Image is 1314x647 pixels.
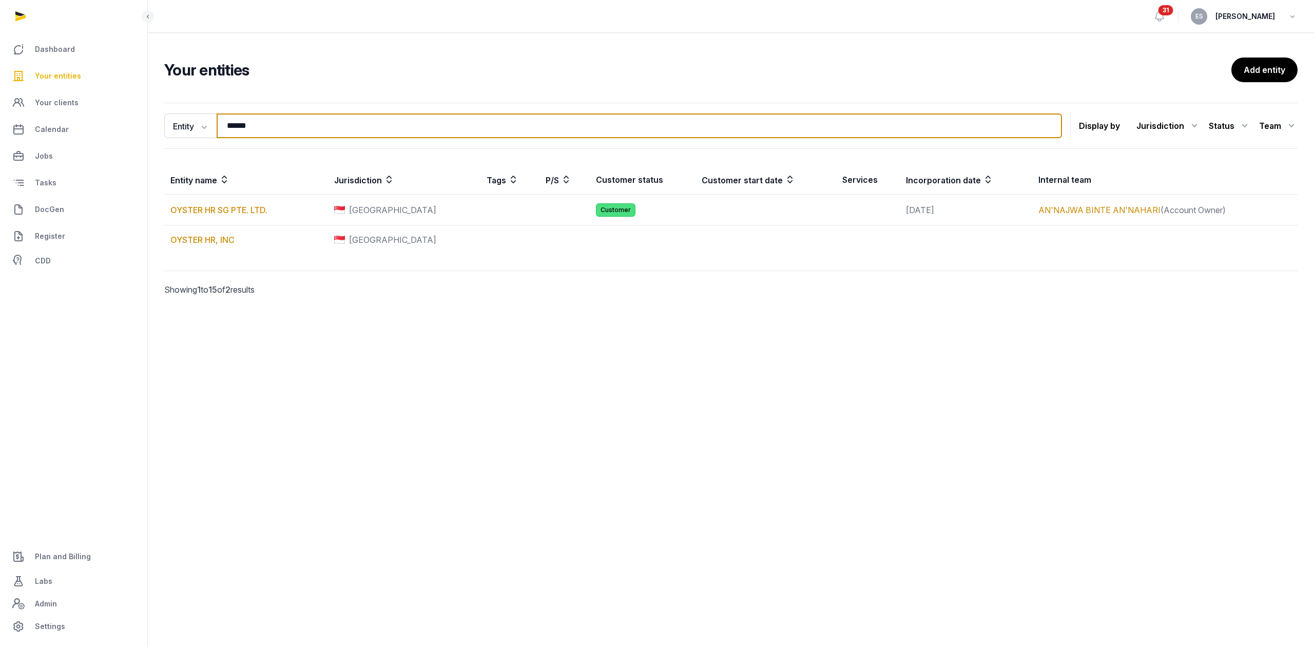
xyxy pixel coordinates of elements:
span: CDD [35,255,51,267]
span: Your entities [35,70,81,82]
span: 15 [208,284,217,295]
div: Team [1259,118,1298,134]
span: Settings [35,620,65,633]
span: Calendar [35,123,69,136]
a: Admin [8,594,139,614]
span: 31 [1158,5,1173,15]
button: Entity [164,113,217,138]
span: Plan and Billing [35,550,91,563]
span: ES [1195,13,1203,20]
span: Your clients [35,97,79,109]
a: Jobs [8,144,139,168]
span: DocGen [35,203,64,216]
div: Jurisdiction [1136,118,1201,134]
a: Your entities [8,64,139,88]
a: Tasks [8,170,139,195]
th: P/S [539,165,590,195]
span: 1 [197,284,201,295]
span: Jobs [35,150,53,162]
span: Customer [596,203,635,217]
a: Settings [8,614,139,639]
span: Register [35,230,65,242]
a: AN'NAJWA BINTE AN'NAHARI [1038,205,1161,215]
a: Calendar [8,117,139,142]
span: [PERSON_NAME] [1215,10,1275,23]
th: Jurisdiction [328,165,480,195]
th: Tags [480,165,539,195]
span: Tasks [35,177,56,189]
span: [GEOGRAPHIC_DATA] [349,204,436,216]
div: Status [1209,118,1251,134]
a: DocGen [8,197,139,222]
th: Services [836,165,900,195]
div: (Account Owner) [1038,204,1291,216]
th: Entity name [164,165,328,195]
h2: Your entities [164,61,1231,79]
td: [DATE] [900,195,1032,225]
span: [GEOGRAPHIC_DATA] [349,234,436,246]
a: Labs [8,569,139,594]
span: 2 [225,284,230,295]
span: Labs [35,575,52,587]
span: Admin [35,598,57,610]
a: Dashboard [8,37,139,62]
a: OYSTER HR, INC [170,235,235,245]
th: Customer status [590,165,695,195]
th: Incorporation date [900,165,1032,195]
a: CDD [8,251,139,271]
p: Showing to of results [164,271,435,308]
th: Internal team [1032,165,1298,195]
th: Customer start date [695,165,836,195]
a: Your clients [8,90,139,115]
p: Display by [1079,118,1120,134]
a: Register [8,224,139,249]
a: Add entity [1231,58,1298,82]
span: Dashboard [35,43,75,55]
a: Plan and Billing [8,544,139,569]
a: OYSTER HR SG PTE. LTD. [170,205,267,215]
button: ES [1191,8,1207,25]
